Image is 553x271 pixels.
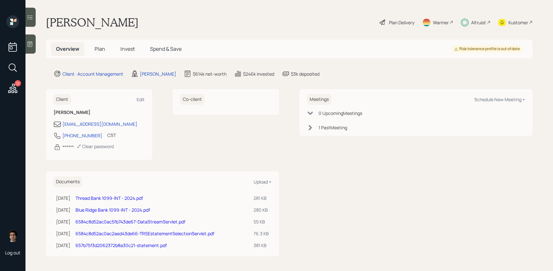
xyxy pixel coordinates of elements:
[56,242,70,249] div: [DATE]
[508,19,528,26] div: Kustomer
[433,19,449,26] div: Warmer
[75,195,143,201] a: Thread Bank 1099-INT - 2024.pdf
[107,132,116,139] div: CST
[120,45,135,52] span: Invest
[56,195,70,201] div: [DATE]
[254,195,269,201] div: 281 KB
[62,132,102,139] div: [PHONE_NUMBER]
[319,110,362,117] div: 0 Upcoming Meeting s
[474,96,525,102] div: Schedule New Meeting +
[75,207,150,213] a: Blue Ridge Bank 1099-INT - 2024.pdf
[254,179,271,185] div: Upload +
[95,45,105,52] span: Plan
[389,19,414,26] div: Plan Delivery
[307,94,331,105] h6: Meetings
[62,121,137,127] div: [EMAIL_ADDRESS][DOMAIN_NAME]
[243,71,274,77] div: $246k invested
[62,71,123,77] div: Client · Account Management
[140,71,176,77] div: [PERSON_NAME]
[56,230,70,237] div: [DATE]
[56,45,79,52] span: Overview
[6,229,19,242] img: harrison-schaefer-headshot-2.png
[5,250,20,256] div: Log out
[150,45,182,52] span: Spend & Save
[180,94,205,105] h6: Co-client
[46,15,139,29] h1: [PERSON_NAME]
[56,207,70,213] div: [DATE]
[54,177,82,187] h6: Documents
[75,242,167,248] a: 657b75f3d2062372b8a30c21-statement.pdf
[75,230,214,237] a: 6584c8d52ac0ac2aed43de66-TRSEstatementSelectionServlet.pdf
[254,218,269,225] div: 55 KB
[291,71,320,77] div: $3k deposited
[454,46,520,52] div: Risk tolerance profile is out of date
[319,124,347,131] div: 1 Past Meeting
[137,96,145,102] div: Edit
[254,230,269,237] div: 76.3 KB
[54,110,145,115] h6: [PERSON_NAME]
[56,218,70,225] div: [DATE]
[471,19,486,26] div: Altruist
[76,143,114,149] div: Clear password
[254,242,269,249] div: 381 KB
[193,71,226,77] div: $614k net-worth
[75,219,185,225] a: 6584c8d52ac0ac5fb743de67-DataStreamServlet.pdf
[15,80,21,87] div: 12
[254,207,269,213] div: 280 KB
[54,94,71,105] h6: Client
